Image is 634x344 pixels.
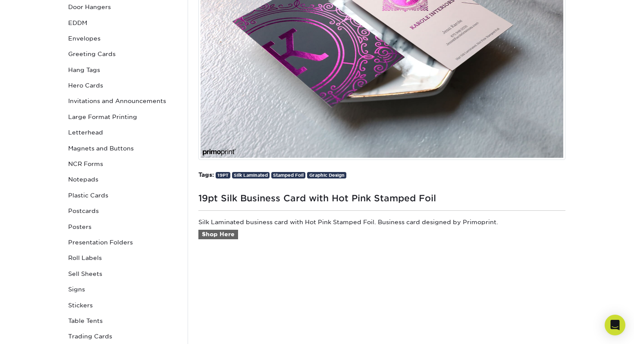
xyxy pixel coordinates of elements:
[65,141,181,156] a: Magnets and Buttons
[198,218,565,250] p: Silk Laminated business card with Hot Pink Stamped Foil. Business card designed by Primoprint.
[65,93,181,109] a: Invitations and Announcements
[216,172,230,178] a: 19PT
[65,125,181,140] a: Letterhead
[65,109,181,125] a: Large Format Printing
[65,62,181,78] a: Hang Tags
[2,318,73,341] iframe: Google Customer Reviews
[65,203,181,219] a: Postcards
[65,46,181,62] a: Greeting Cards
[65,235,181,250] a: Presentation Folders
[65,31,181,46] a: Envelopes
[65,297,181,313] a: Stickers
[198,190,565,203] h1: 19pt Silk Business Card with Hot Pink Stamped Foil
[65,172,181,187] a: Notepads
[65,156,181,172] a: NCR Forms
[232,172,270,178] a: Silk Laminated
[605,315,625,335] div: Open Intercom Messenger
[65,250,181,266] a: Roll Labels
[65,219,181,235] a: Posters
[65,281,181,297] a: Signs
[307,172,346,178] a: Graphic Design
[65,188,181,203] a: Plastic Cards
[198,171,214,178] strong: Tags:
[65,313,181,328] a: Table Tents
[65,328,181,344] a: Trading Cards
[198,230,238,239] a: Shop Here
[65,266,181,281] a: Sell Sheets
[65,15,181,31] a: EDDM
[271,172,305,178] a: Stamped Foil
[65,78,181,93] a: Hero Cards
